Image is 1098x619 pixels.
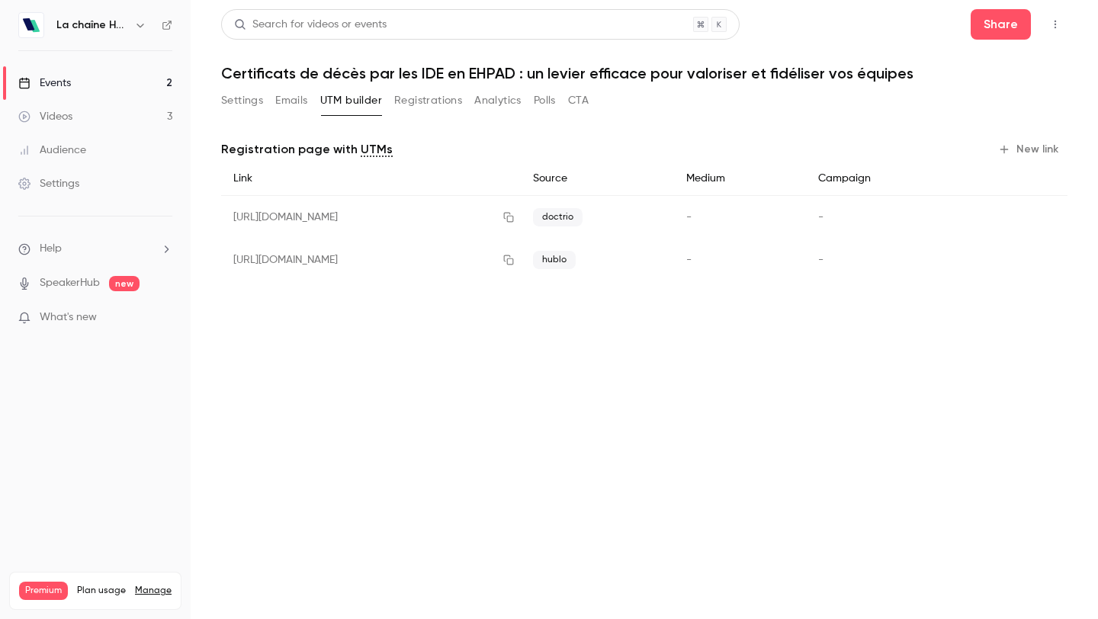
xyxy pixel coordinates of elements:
div: [URL][DOMAIN_NAME] [221,239,521,281]
span: - [818,212,823,223]
div: Link [221,162,521,196]
button: Polls [534,88,556,113]
button: Registrations [394,88,462,113]
div: Search for videos or events [234,17,387,33]
span: Help [40,241,62,257]
div: Source [521,162,675,196]
button: Analytics [474,88,522,113]
span: doctrio [533,208,583,226]
span: new [109,276,140,291]
span: - [686,212,692,223]
iframe: Noticeable Trigger [154,311,172,325]
div: Medium [674,162,806,196]
div: [URL][DOMAIN_NAME] [221,196,521,239]
div: Campaign [806,162,966,196]
button: UTM builder [320,88,382,113]
div: Events [18,75,71,91]
span: Premium [19,582,68,600]
button: Share [971,9,1031,40]
button: New link [992,137,1067,162]
span: What's new [40,309,97,326]
span: hublo [533,251,576,269]
span: - [818,255,823,265]
a: UTMs [361,140,393,159]
button: Emails [275,88,307,113]
span: - [686,255,692,265]
img: La chaîne Hublo [19,13,43,37]
button: CTA [568,88,589,113]
div: Videos [18,109,72,124]
a: Manage [135,585,172,597]
h1: Certificats de décès par les IDE en EHPAD : un levier efficace pour valoriser et fidéliser vos éq... [221,64,1067,82]
h6: La chaîne Hublo [56,18,128,33]
div: Audience [18,143,86,158]
a: SpeakerHub [40,275,100,291]
button: Settings [221,88,263,113]
p: Registration page with [221,140,393,159]
li: help-dropdown-opener [18,241,172,257]
span: Plan usage [77,585,126,597]
div: Settings [18,176,79,191]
